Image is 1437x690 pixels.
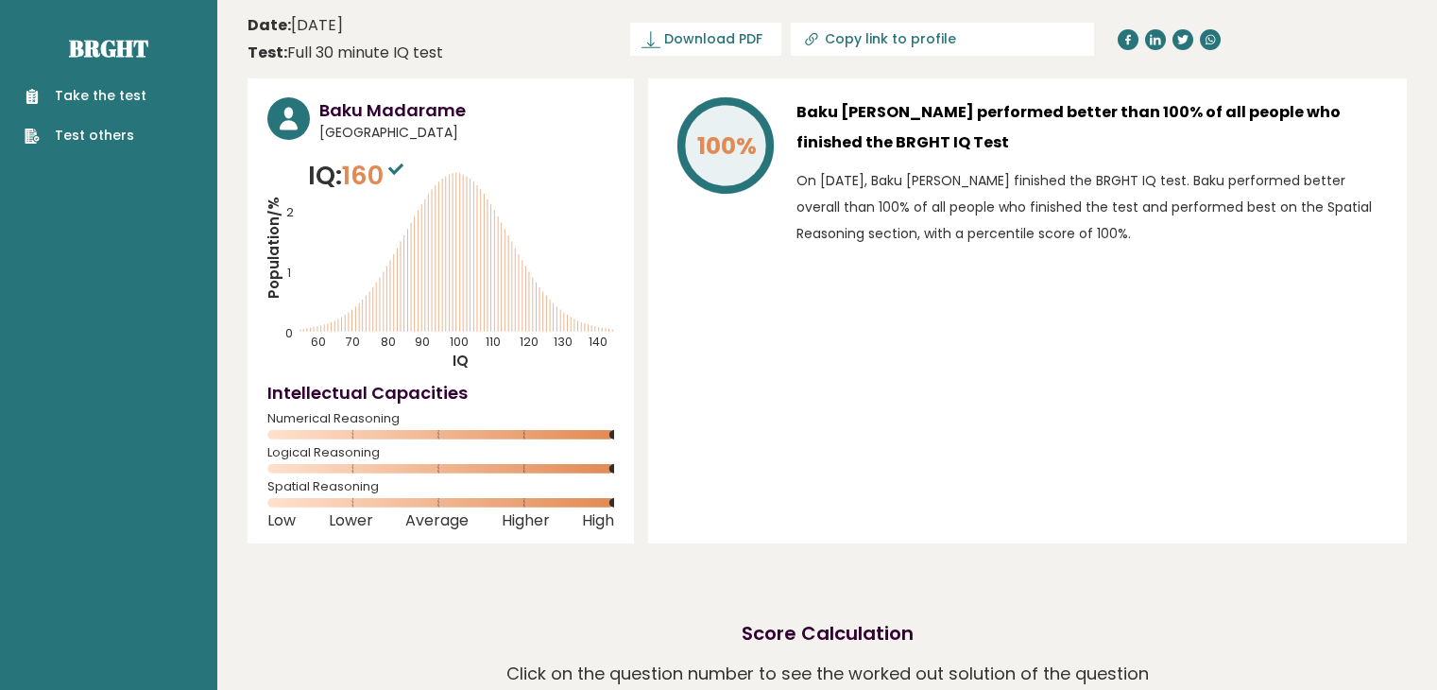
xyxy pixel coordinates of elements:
[664,29,762,49] span: Download PDF
[264,197,283,299] tspan: Population/%
[796,167,1387,247] p: On [DATE], Baku [PERSON_NAME] finished the BRGHT IQ test. Baku performed better overall than 100%...
[248,14,291,36] b: Date:
[25,86,146,106] a: Take the test
[381,334,396,350] tspan: 80
[453,351,469,371] tspan: IQ
[267,380,614,405] h4: Intellectual Capacities
[319,123,614,143] span: [GEOGRAPHIC_DATA]
[69,33,148,63] a: Brght
[267,449,614,457] span: Logical Reasoning
[589,334,607,350] tspan: 140
[630,23,781,56] a: Download PDF
[346,334,360,350] tspan: 70
[286,204,294,220] tspan: 2
[554,334,573,350] tspan: 130
[267,415,614,423] span: Numerical Reasoning
[248,42,287,63] b: Test:
[582,517,614,525] span: High
[312,334,327,350] tspan: 60
[415,334,430,350] tspan: 90
[319,97,614,123] h3: Baku Madarame
[502,517,550,525] span: Higher
[486,334,501,350] tspan: 110
[405,517,469,525] span: Average
[520,334,539,350] tspan: 120
[248,14,343,37] time: [DATE]
[267,517,296,525] span: Low
[285,325,293,341] tspan: 0
[25,126,146,146] a: Test others
[248,42,443,64] div: Full 30 minute IQ test
[450,334,469,350] tspan: 100
[742,619,914,647] h2: Score Calculation
[796,97,1387,158] h3: Baku [PERSON_NAME] performed better than 100% of all people who finished the BRGHT IQ Test
[342,158,408,193] span: 160
[287,265,291,281] tspan: 1
[697,129,757,163] tspan: 100%
[267,483,614,491] span: Spatial Reasoning
[329,517,373,525] span: Lower
[308,157,408,195] p: IQ:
